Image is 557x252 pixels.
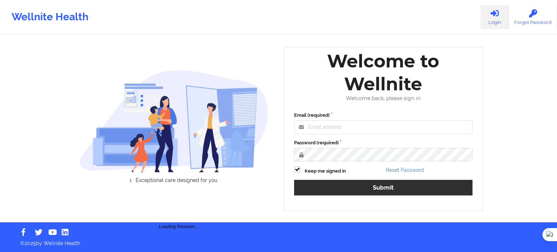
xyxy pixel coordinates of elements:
[86,177,268,183] li: Exceptional care designed for you.
[386,167,424,173] a: Reset Password
[294,139,473,146] label: Password (required)
[305,168,346,175] label: Keep me signed in
[15,235,542,247] p: © 2025 by Wellnite Health
[480,5,509,29] a: Login
[294,120,473,134] input: Email address
[79,70,269,172] img: wellnite-auth-hero_200.c722682e.png
[509,5,557,29] a: Forgot Password
[79,195,279,230] div: Loading Reviews...
[289,95,478,102] div: Welcome back, please sign in
[294,112,473,119] label: Email (required)
[294,180,473,195] button: Submit
[289,50,478,95] div: Welcome to Wellnite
